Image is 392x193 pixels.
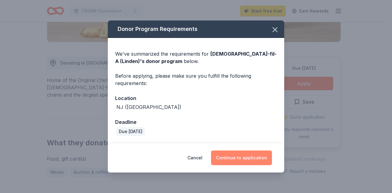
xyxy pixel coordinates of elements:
div: Deadline [115,118,277,126]
div: Due [DATE] [116,127,145,136]
div: Before applying, please make sure you fulfill the following requirements: [115,72,277,87]
div: We've summarized the requirements for below. [115,50,277,65]
div: Donor Program Requirements [108,20,284,38]
button: Continue to application [211,150,272,165]
div: Location [115,94,277,102]
button: Cancel [187,150,202,165]
div: NJ ([GEOGRAPHIC_DATA]) [116,103,181,111]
